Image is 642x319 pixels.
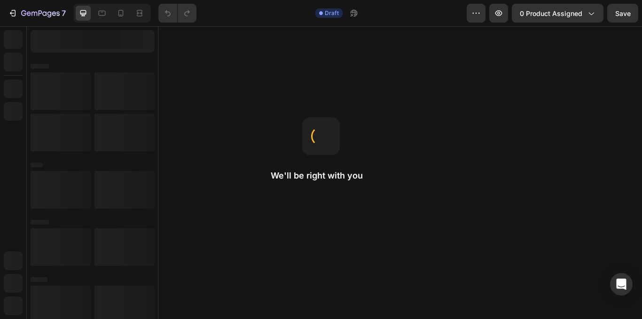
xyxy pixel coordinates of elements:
span: Save [615,9,631,17]
span: 0 product assigned [520,8,582,18]
p: 7 [62,8,66,19]
div: Open Intercom Messenger [610,273,633,296]
h2: We'll be right with you [271,170,371,181]
div: Undo/Redo [158,4,196,23]
button: 7 [4,4,70,23]
span: Draft [325,9,339,17]
button: 0 product assigned [512,4,603,23]
button: Save [607,4,638,23]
